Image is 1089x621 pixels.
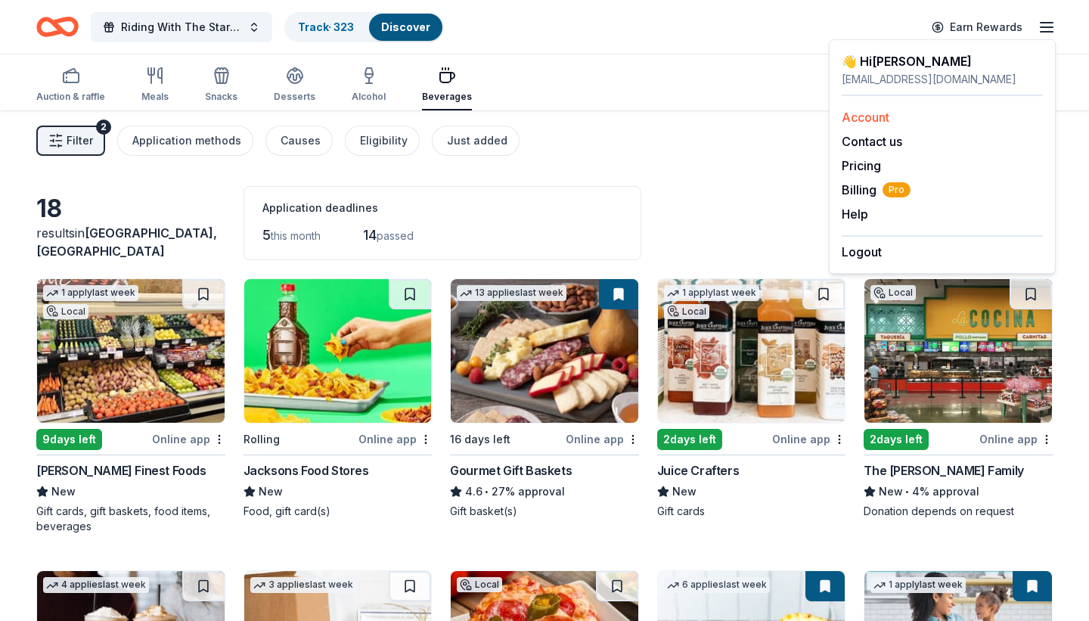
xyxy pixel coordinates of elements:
[864,278,1053,519] a: Image for The Gonzalez FamilyLocal2days leftOnline appThe [PERSON_NAME] FamilyNew•4% approvalDona...
[842,205,868,223] button: Help
[262,199,622,217] div: Application deadlines
[244,278,433,519] a: Image for Jacksons Food StoresRollingOnline appJacksons Food StoresNewFood, gift card(s)
[657,461,739,480] div: Juice Crafters
[298,20,354,33] a: Track· 323
[864,504,1053,519] div: Donation depends on request
[381,20,430,33] a: Discover
[205,91,237,103] div: Snacks
[36,278,225,534] a: Image for Jensen’s Finest Foods1 applylast weekLocal9days leftOnline app[PERSON_NAME] Finest Food...
[842,110,889,125] a: Account
[842,243,882,261] button: Logout
[250,577,356,593] div: 3 applies last week
[132,132,241,150] div: Application methods
[205,61,237,110] button: Snacks
[43,304,88,319] div: Local
[36,126,105,156] button: Filter2
[447,132,507,150] div: Just added
[432,126,520,156] button: Just added
[244,461,369,480] div: Jacksons Food Stores
[259,483,283,501] span: New
[979,430,1053,449] div: Online app
[450,278,639,519] a: Image for Gourmet Gift Baskets13 applieslast week16 days leftOnline appGourmet Gift Baskets4.6•27...
[51,483,76,501] span: New
[37,279,225,423] img: Image for Jensen’s Finest Foods
[67,132,93,150] span: Filter
[36,61,105,110] button: Auction & raffle
[36,504,225,534] div: Gift cards, gift baskets, food items, beverages
[117,126,253,156] button: Application methods
[450,504,639,519] div: Gift basket(s)
[664,285,759,301] div: 1 apply last week
[271,229,321,242] span: this month
[879,483,903,501] span: New
[672,483,697,501] span: New
[152,430,225,449] div: Online app
[36,91,105,103] div: Auction & raffle
[96,120,111,135] div: 2
[842,158,881,173] a: Pricing
[657,278,846,519] a: Image for Juice Crafters1 applylast weekLocal2days leftOnline appJuice CraftersNewGift cards
[842,70,1043,88] div: [EMAIL_ADDRESS][DOMAIN_NAME]
[244,504,433,519] div: Food, gift card(s)
[450,461,572,480] div: Gourmet Gift Baskets
[265,126,333,156] button: Causes
[284,12,444,42] button: Track· 323Discover
[352,91,386,103] div: Alcohol
[262,227,271,243] span: 5
[422,91,472,103] div: Beverages
[274,91,315,103] div: Desserts
[43,577,149,593] div: 4 applies last week
[358,430,432,449] div: Online app
[450,483,639,501] div: 27% approval
[486,486,489,498] span: •
[465,483,482,501] span: 4.6
[870,577,966,593] div: 1 apply last week
[244,279,432,423] img: Image for Jacksons Food Stores
[91,12,272,42] button: Riding With The Stars Gala
[36,429,102,450] div: 9 days left
[450,430,510,449] div: 16 days left
[36,225,217,259] span: [GEOGRAPHIC_DATA], [GEOGRAPHIC_DATA]
[36,194,225,224] div: 18
[842,132,902,151] button: Contact us
[658,279,845,423] img: Image for Juice Crafters
[842,52,1043,70] div: 👋 Hi [PERSON_NAME]
[363,227,377,243] span: 14
[923,14,1032,41] a: Earn Rewards
[657,504,846,519] div: Gift cards
[36,461,206,480] div: [PERSON_NAME] Finest Foods
[772,430,845,449] div: Online app
[657,429,722,450] div: 2 days left
[281,132,321,150] div: Causes
[664,577,770,593] div: 6 applies last week
[457,577,502,592] div: Local
[377,229,414,242] span: passed
[864,483,1053,501] div: 4% approval
[141,61,169,110] button: Meals
[864,429,929,450] div: 2 days left
[360,132,408,150] div: Eligibility
[457,285,566,301] div: 13 applies last week
[842,181,911,199] span: Billing
[664,304,709,319] div: Local
[864,461,1023,480] div: The [PERSON_NAME] Family
[36,9,79,45] a: Home
[906,486,910,498] span: •
[36,224,225,260] div: results
[870,285,916,300] div: Local
[451,279,638,423] img: Image for Gourmet Gift Baskets
[36,225,217,259] span: in
[864,279,1052,423] img: Image for The Gonzalez Family
[244,430,280,449] div: Rolling
[422,61,472,110] button: Beverages
[352,61,386,110] button: Alcohol
[345,126,420,156] button: Eligibility
[842,181,911,199] button: BillingPro
[141,91,169,103] div: Meals
[43,285,138,301] div: 1 apply last week
[566,430,639,449] div: Online app
[274,61,315,110] button: Desserts
[883,182,911,197] span: Pro
[121,18,242,36] span: Riding With The Stars Gala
